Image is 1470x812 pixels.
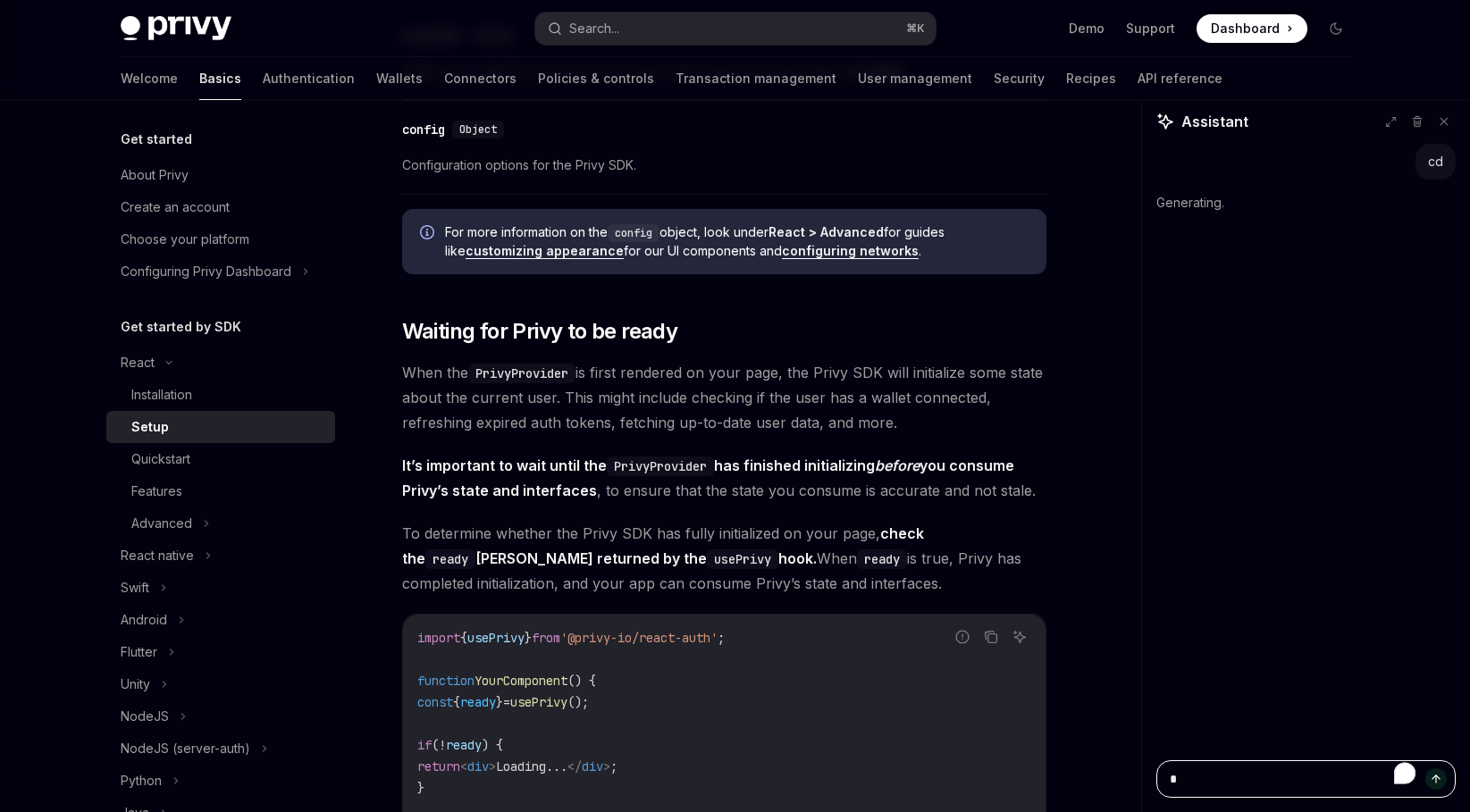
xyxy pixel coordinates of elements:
[718,630,725,646] span: ;
[402,456,1014,499] strong: It’s important to wait until the has finished initializing you consume Privy’s state and interfaces
[106,443,335,475] a: Quickstart
[1008,625,1031,649] button: Ask AI
[106,223,335,255] a: Choose your platform
[460,630,467,646] span: {
[121,197,230,218] div: Create an account
[121,577,149,599] div: Swift
[121,641,157,663] div: Flutter
[121,352,155,373] div: React
[459,122,497,137] span: Object
[468,364,575,383] code: PrivyProvider
[906,21,925,36] span: ⌘ K
[496,694,503,710] span: }
[417,673,475,689] span: function
[131,513,192,534] div: Advanced
[1126,20,1175,38] a: Support
[106,191,335,223] a: Create an account
[1425,768,1447,790] button: Send message
[503,694,510,710] span: =
[417,694,453,710] span: const
[402,453,1046,503] span: , to ensure that the state you consume is accurate and not stale.
[121,770,162,791] div: Python
[608,224,659,242] code: config
[106,379,335,411] a: Installation
[446,737,482,753] span: ready
[1322,14,1350,43] button: Toggle dark mode
[538,57,654,100] a: Policies & controls
[420,225,438,243] svg: Info
[131,481,182,502] div: Features
[444,57,517,100] a: Connectors
[607,456,714,476] code: PrivyProvider
[466,243,624,259] a: customizing appearance
[569,18,619,39] div: Search...
[402,360,1046,435] span: When the is first rendered on your page, the Privy SDK will initialize some state about the curre...
[560,630,718,646] span: '@privy-io/react-auth'
[425,549,475,569] code: ready
[532,630,560,646] span: from
[951,625,974,649] button: Report incorrect code
[106,411,335,443] a: Setup
[121,16,231,41] img: dark logo
[467,630,525,646] span: usePrivy
[121,261,291,282] div: Configuring Privy Dashboard
[121,316,241,338] h5: Get started by SDK
[417,630,460,646] span: import
[121,706,169,727] div: NodeJS
[121,545,194,566] div: React native
[1069,20,1105,38] a: Demo
[535,13,936,45] button: Search...⌘K
[432,737,439,753] span: (
[402,155,1046,176] span: Configuration options for the Privy SDK.
[453,694,460,710] span: {
[121,609,167,631] div: Android
[1156,180,1456,226] div: Generating.
[875,456,920,474] em: before
[131,448,190,470] div: Quickstart
[510,694,567,710] span: usePrivy
[121,129,192,150] h5: Get started
[121,164,189,186] div: About Privy
[402,521,1046,596] span: To determine whether the Privy SDK has fully initialized on your page, When is true, Privy has co...
[1428,153,1443,171] div: cd
[567,673,596,689] span: () {
[769,224,884,239] strong: React > Advanced
[1181,111,1248,132] span: Assistant
[482,737,503,753] span: ) {
[979,625,1003,649] button: Copy the contents from the code block
[525,630,532,646] span: }
[475,673,567,689] span: YourComponent
[567,694,589,710] span: ();
[121,738,250,759] div: NodeJS (server-auth)
[1066,57,1116,100] a: Recipes
[131,384,192,406] div: Installation
[858,57,972,100] a: User management
[121,57,178,100] a: Welcome
[1211,20,1280,38] span: Dashboard
[402,317,678,346] span: Waiting for Privy to be ready
[460,694,496,710] span: ready
[707,549,778,569] code: usePrivy
[121,674,150,695] div: Unity
[106,475,335,507] a: Features
[857,549,907,569] code: ready
[402,121,445,138] div: config
[263,57,355,100] a: Authentication
[1197,14,1307,43] a: Dashboard
[1138,57,1222,100] a: API reference
[1156,760,1456,798] textarea: To enrich screen reader interactions, please activate Accessibility in Grammarly extension settings
[445,223,1029,260] span: For more information on the object, look under for guides like for our UI components and .
[199,57,241,100] a: Basics
[121,229,249,250] div: Choose your platform
[106,159,335,191] a: About Privy
[439,737,446,753] span: !
[131,416,169,438] div: Setup
[994,57,1045,100] a: Security
[376,57,423,100] a: Wallets
[676,57,836,100] a: Transaction management
[782,243,919,259] a: configuring networks
[417,737,432,753] span: if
